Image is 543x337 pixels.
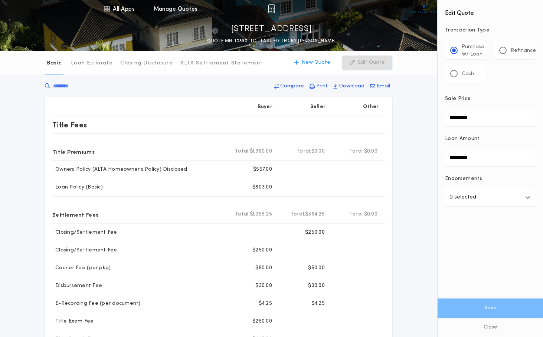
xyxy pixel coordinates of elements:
[445,27,536,34] p: Transaction Type
[268,4,275,13] img: img
[52,318,94,325] p: Title Exam Fee
[339,83,364,90] p: Download
[311,300,325,307] p: $4.25
[358,59,385,66] p: Edit Quote
[308,282,325,290] p: $30.00
[252,318,272,325] p: $250.00
[259,300,272,307] p: $4.25
[368,80,392,93] button: Email
[255,282,272,290] p: $30.00
[52,184,103,191] p: Loan Policy (Basic)
[235,211,250,218] b: Total:
[307,80,330,93] button: Print
[363,103,379,111] p: Other
[291,211,305,218] b: Total:
[52,264,111,272] p: Courier Fee (per pkg)
[52,119,87,131] p: Title Fees
[342,56,392,70] button: Edit Quote
[445,149,536,166] input: Loan Amount
[449,193,476,202] p: 0 selected
[120,60,173,67] p: Closing Disclosure
[287,56,338,70] button: New Quote
[52,282,102,290] p: Disbursement Fee
[255,264,272,272] p: $50.00
[438,318,543,337] button: Close
[231,23,312,35] p: [STREET_ADDRESS]
[180,60,263,67] p: ALTA Settlement Statement
[445,109,536,126] input: Sale Price
[52,146,95,157] p: Title Premiums
[349,211,364,218] b: Total:
[52,247,117,254] p: Closing/Settlement Fee
[52,166,187,173] p: Owners Policy (ALTA Homeowner's Policy) Disclosed
[445,135,480,143] p: Loan Amount
[445,188,536,206] button: 0 selected
[258,103,272,111] p: Buyer
[445,95,471,103] p: Sale Price
[308,264,325,272] p: $50.00
[305,229,325,236] p: $250.00
[511,47,536,54] p: Refinance
[47,60,62,67] p: Basic
[207,37,336,45] p: QUOTE MN-10390-TC - LAST EDITED BY [PERSON_NAME]
[364,211,377,218] span: $0.00
[445,4,536,18] h4: Edit Quote
[272,80,306,93] button: Compare
[250,211,272,218] span: $1,059.25
[252,247,272,254] p: $250.00
[305,211,325,218] span: $364.25
[297,148,311,155] b: Total:
[316,83,328,90] p: Print
[364,148,377,155] span: $0.00
[311,148,325,155] span: $0.00
[253,166,272,173] p: $557.00
[280,83,304,90] p: Compare
[462,70,474,78] p: Cash
[252,184,272,191] p: $803.00
[235,148,250,155] b: Total:
[410,5,438,13] img: vs-icon
[462,43,484,58] p: Purchase W/ Loan
[377,83,390,90] p: Email
[71,60,113,67] p: Loan Estimate
[250,148,272,155] span: $1,360.00
[52,229,117,236] p: Closing/Settlement Fee
[445,175,536,183] p: Endorsements
[331,80,367,93] button: Download
[438,298,543,318] button: Save
[52,300,141,307] p: E-Recording Fee (per document)
[302,59,330,66] p: New Quote
[310,103,326,111] p: Seller
[349,148,364,155] b: Total:
[52,208,98,220] p: Settlement Fees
